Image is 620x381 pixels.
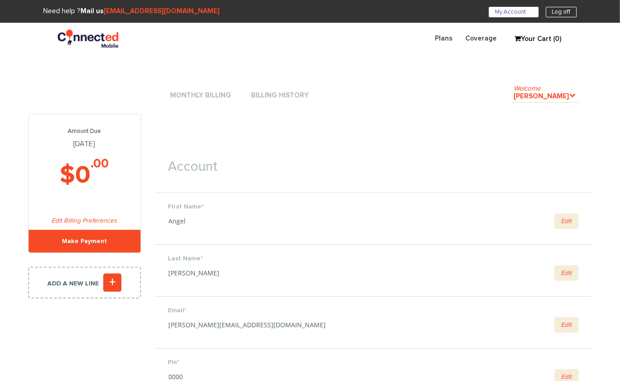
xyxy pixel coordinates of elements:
a: My AccountU [489,7,539,17]
h2: $0 [29,162,141,189]
a: Make Payment [29,230,141,253]
sup: .00 [91,157,109,170]
a: Plans [429,30,459,47]
h1: Account [155,146,592,179]
span: Welcome [514,85,541,92]
label: Email* [168,306,579,315]
a: Monthly Billing [168,90,234,102]
span: Need help ? [43,8,220,15]
a: Billing History [249,90,312,102]
h3: [DATE] [29,128,141,148]
a: [EMAIL_ADDRESS][DOMAIN_NAME] [104,8,220,15]
a: Welcome[PERSON_NAME]. [512,91,579,103]
i: U [526,8,532,14]
a: Edit Billing Preferences [52,218,117,224]
a: Your Cart (0) [510,32,556,46]
a: Edit [554,265,579,281]
i: + [103,274,121,292]
a: Log off [546,7,577,17]
p: Amount Due [29,128,141,135]
label: Last Name* [168,254,579,263]
label: First Name* [168,202,579,211]
a: Edit [554,213,579,229]
a: Add a new line+ [28,267,141,299]
strong: Mail us [81,8,220,15]
a: Coverage [459,30,504,47]
i: . [570,92,576,99]
iframe: Chat Widget [515,276,620,381]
